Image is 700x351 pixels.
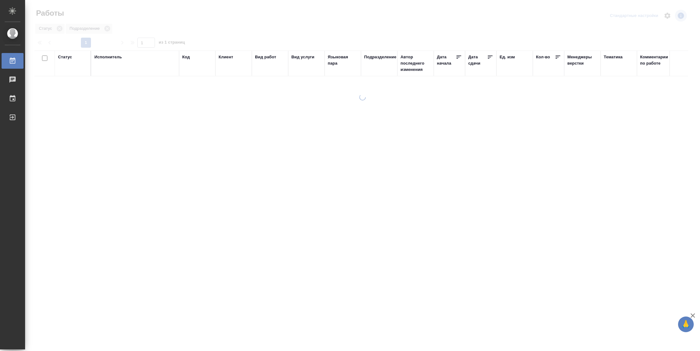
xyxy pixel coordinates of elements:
[400,54,431,73] div: Автор последнего изменения
[437,54,456,66] div: Дата начала
[255,54,276,60] div: Вид работ
[291,54,315,60] div: Вид услуги
[678,316,694,332] button: 🙏
[219,54,233,60] div: Клиент
[182,54,190,60] div: Код
[567,54,597,66] div: Менеджеры верстки
[536,54,550,60] div: Кол-во
[58,54,72,60] div: Статус
[681,318,691,331] span: 🙏
[364,54,396,60] div: Подразделение
[604,54,623,60] div: Тематика
[328,54,358,66] div: Языковая пара
[500,54,515,60] div: Ед. изм
[468,54,487,66] div: Дата сдачи
[94,54,122,60] div: Исполнитель
[640,54,670,66] div: Комментарии по работе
